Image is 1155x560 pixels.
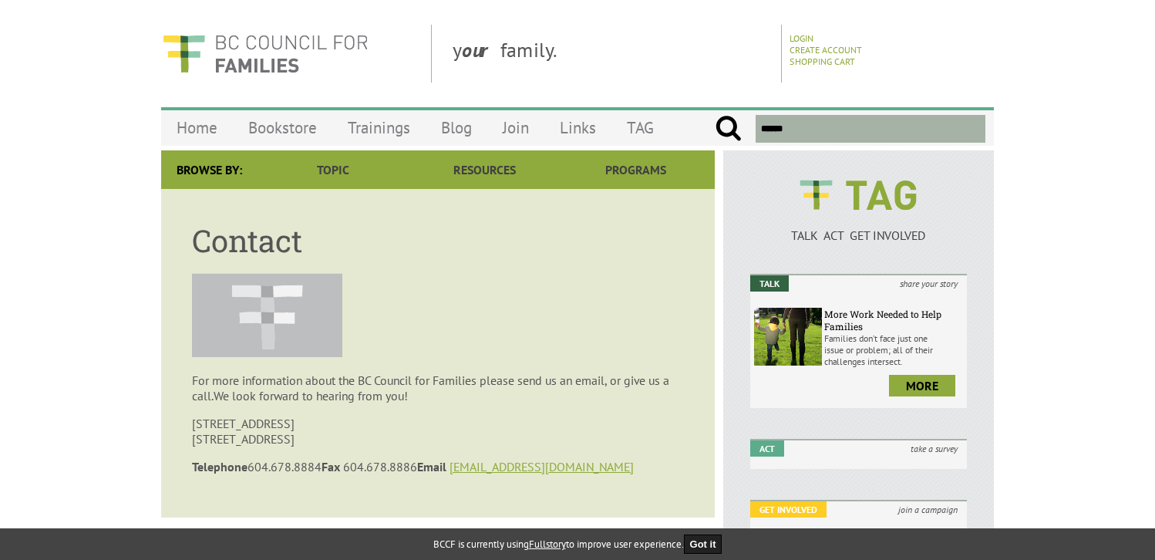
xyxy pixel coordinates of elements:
[790,32,813,44] a: Login
[750,275,789,292] em: Talk
[750,501,827,518] em: Get Involved
[161,150,258,189] div: Browse By:
[233,110,332,146] a: Bookstore
[322,459,340,474] strong: Fax
[192,459,247,474] strong: Telephone
[544,110,611,146] a: Links
[891,275,967,292] i: share your story
[332,110,426,146] a: Trainings
[214,388,408,403] span: We look forward to hearing from you!
[750,212,967,243] a: TALK ACT GET INVOLVED
[901,440,967,457] i: take a survey
[750,440,784,457] em: Act
[824,332,963,367] p: Families don’t face just one issue or problem; all of their challenges intersect.
[790,44,862,56] a: Create Account
[611,110,669,146] a: TAG
[192,459,684,474] p: 604.678.8884
[409,150,560,189] a: Resources
[889,375,955,396] a: more
[561,150,712,189] a: Programs
[161,25,369,83] img: BC Council for FAMILIES
[426,110,487,146] a: Blog
[715,115,742,143] input: Submit
[161,110,233,146] a: Home
[192,220,684,261] h1: Contact
[343,459,450,474] span: 604.678.8886
[417,459,446,474] strong: Email
[750,228,967,243] p: TALK ACT GET INVOLVED
[450,459,634,474] a: [EMAIL_ADDRESS][DOMAIN_NAME]
[192,416,684,447] p: [STREET_ADDRESS] [STREET_ADDRESS]
[440,25,782,83] div: y family.
[789,166,928,224] img: BCCF's TAG Logo
[790,56,855,67] a: Shopping Cart
[462,37,500,62] strong: our
[824,308,963,332] h6: More Work Needed to Help Families
[487,110,544,146] a: Join
[889,501,967,518] i: join a campaign
[192,373,684,403] p: For more information about the BC Council for Families please send us an email, or give us a call.
[258,150,409,189] a: Topic
[529,538,566,551] a: Fullstory
[684,535,722,554] button: Got it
